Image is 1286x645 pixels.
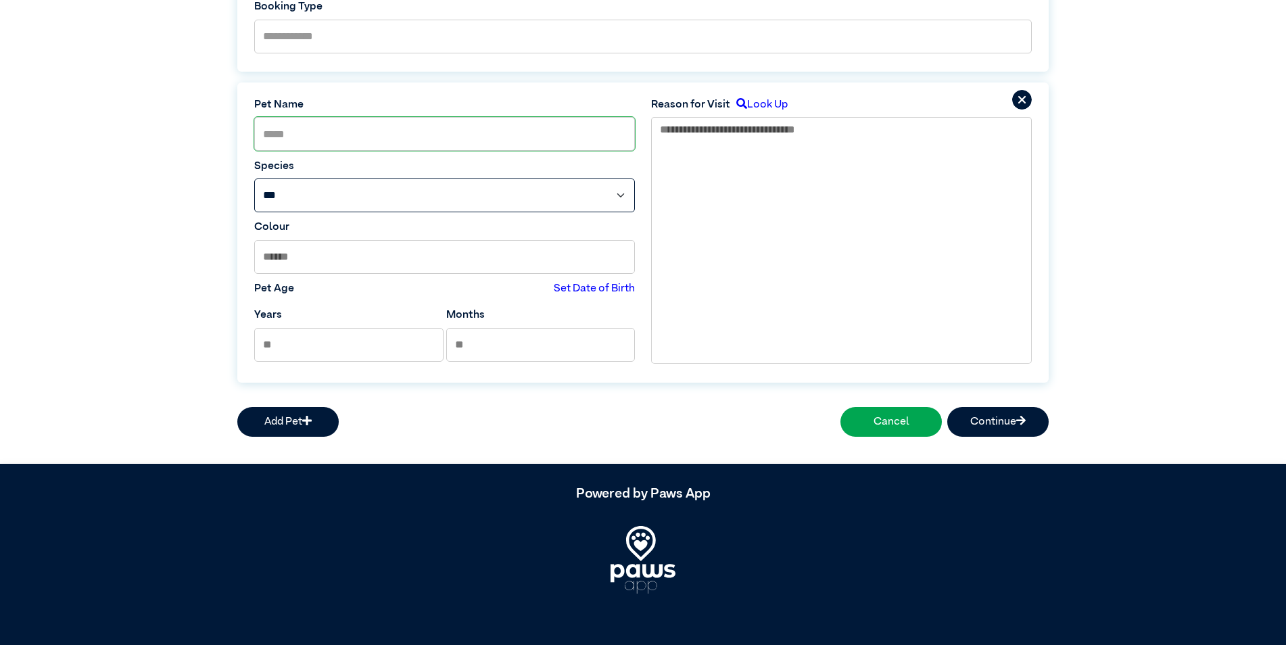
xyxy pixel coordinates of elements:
label: Colour [254,219,635,235]
label: Pet Age [254,281,294,297]
h5: Powered by Paws App [237,485,1049,502]
label: Pet Name [254,97,635,113]
label: Look Up [730,97,788,113]
button: Add Pet [237,407,339,437]
label: Months [446,307,485,323]
label: Set Date of Birth [554,281,635,297]
button: Continue [947,407,1049,437]
label: Years [254,307,282,323]
label: Reason for Visit [651,97,730,113]
label: Species [254,158,635,174]
img: PawsApp [611,526,675,594]
button: Cancel [840,407,942,437]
